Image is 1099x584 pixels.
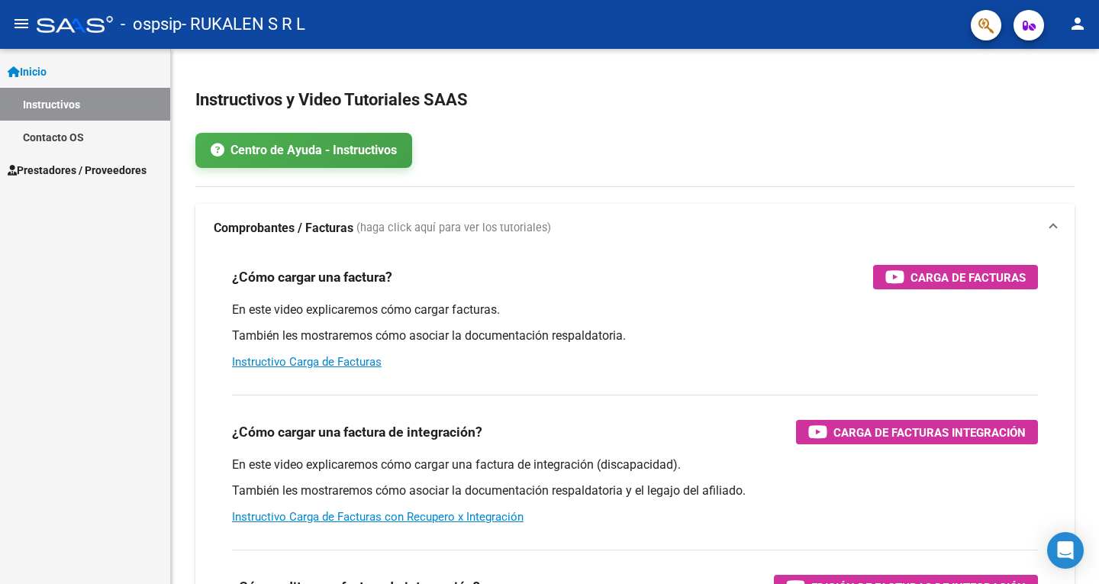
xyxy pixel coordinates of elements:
[1068,15,1087,33] mat-icon: person
[12,15,31,33] mat-icon: menu
[232,421,482,443] h3: ¿Cómo cargar una factura de integración?
[232,355,382,369] a: Instructivo Carga de Facturas
[232,266,392,288] h3: ¿Cómo cargar una factura?
[195,86,1075,115] h2: Instructivos y Video Tutoriales SAAS
[356,220,551,237] span: (haga click aquí para ver los tutoriales)
[195,133,412,168] a: Centro de Ayuda - Instructivos
[232,327,1038,344] p: También les mostraremos cómo asociar la documentación respaldatoria.
[796,420,1038,444] button: Carga de Facturas Integración
[182,8,305,41] span: - RUKALEN S R L
[833,423,1026,442] span: Carga de Facturas Integración
[121,8,182,41] span: - ospsip
[8,63,47,80] span: Inicio
[232,482,1038,499] p: También les mostraremos cómo asociar la documentación respaldatoria y el legajo del afiliado.
[910,268,1026,287] span: Carga de Facturas
[214,220,353,237] strong: Comprobantes / Facturas
[232,457,1038,473] p: En este video explicaremos cómo cargar una factura de integración (discapacidad).
[232,510,524,524] a: Instructivo Carga de Facturas con Recupero x Integración
[232,302,1038,318] p: En este video explicaremos cómo cargar facturas.
[8,162,147,179] span: Prestadores / Proveedores
[1047,532,1084,569] div: Open Intercom Messenger
[873,265,1038,289] button: Carga de Facturas
[195,204,1075,253] mat-expansion-panel-header: Comprobantes / Facturas (haga click aquí para ver los tutoriales)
